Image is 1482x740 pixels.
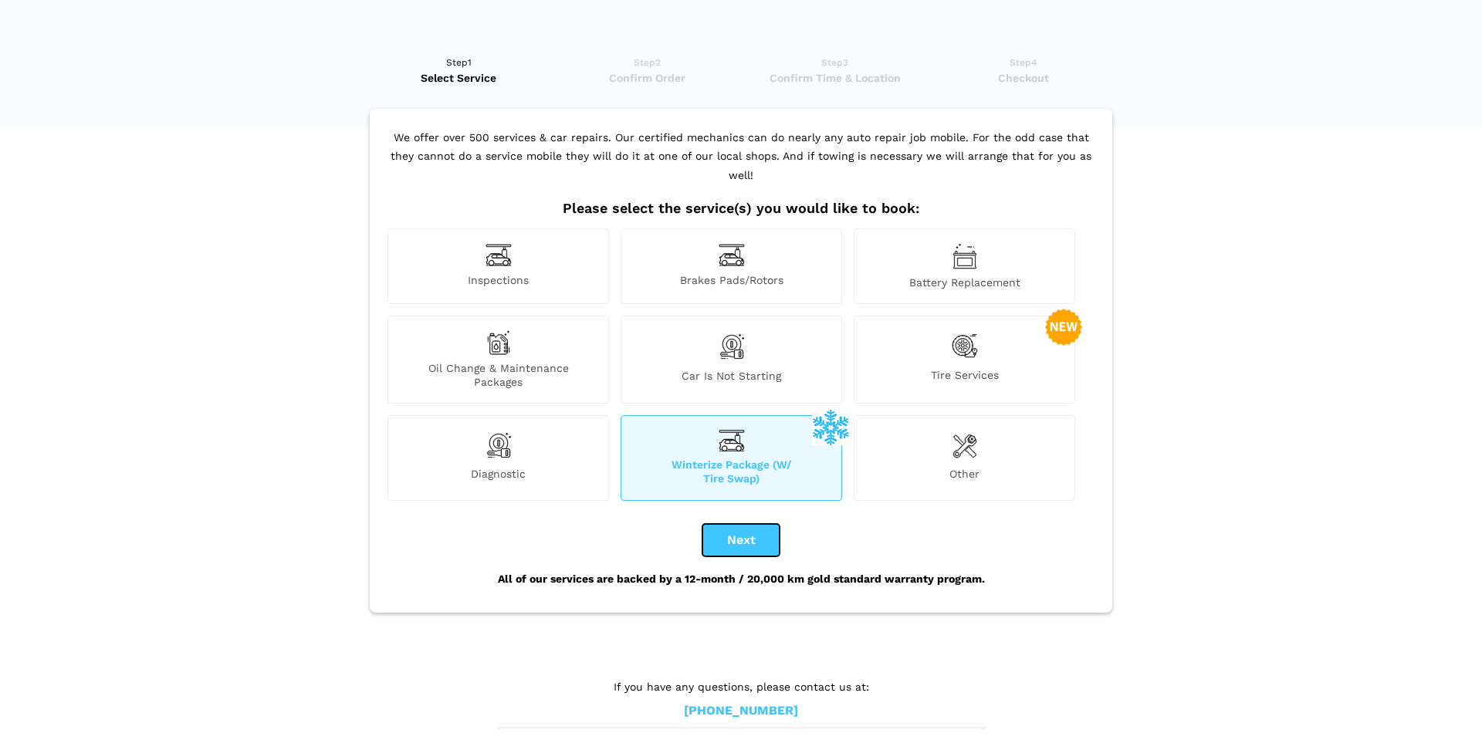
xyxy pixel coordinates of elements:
p: We offer over 500 services & car repairs. Our certified mechanics can do nearly any auto repair j... [384,128,1098,201]
h2: Please select the service(s) you would like to book: [384,200,1098,217]
span: Checkout [934,70,1112,86]
a: Step3 [746,55,924,86]
a: [PHONE_NUMBER] [684,703,798,719]
a: Step1 [370,55,548,86]
span: Oil Change & Maintenance Packages [388,361,608,389]
span: Battery Replacement [854,275,1074,289]
img: winterize-icon_1.png [812,408,849,445]
span: Car is not starting [621,369,841,389]
span: Inspections [388,273,608,289]
span: Tire Services [854,368,1074,389]
span: Winterize Package (W/ Tire Swap) [621,458,841,485]
span: Brakes Pads/Rotors [621,273,841,289]
span: Select Service [370,70,548,86]
a: Step4 [934,55,1112,86]
img: new-badge-2-48.png [1045,309,1082,346]
span: Confirm Order [558,70,736,86]
button: Next [702,524,780,556]
span: Diagnostic [388,467,608,485]
span: Confirm Time & Location [746,70,924,86]
span: Other [854,467,1074,485]
a: Step2 [558,55,736,86]
div: All of our services are backed by a 12-month / 20,000 km gold standard warranty program. [384,556,1098,601]
p: If you have any questions, please contact us at: [498,678,984,695]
